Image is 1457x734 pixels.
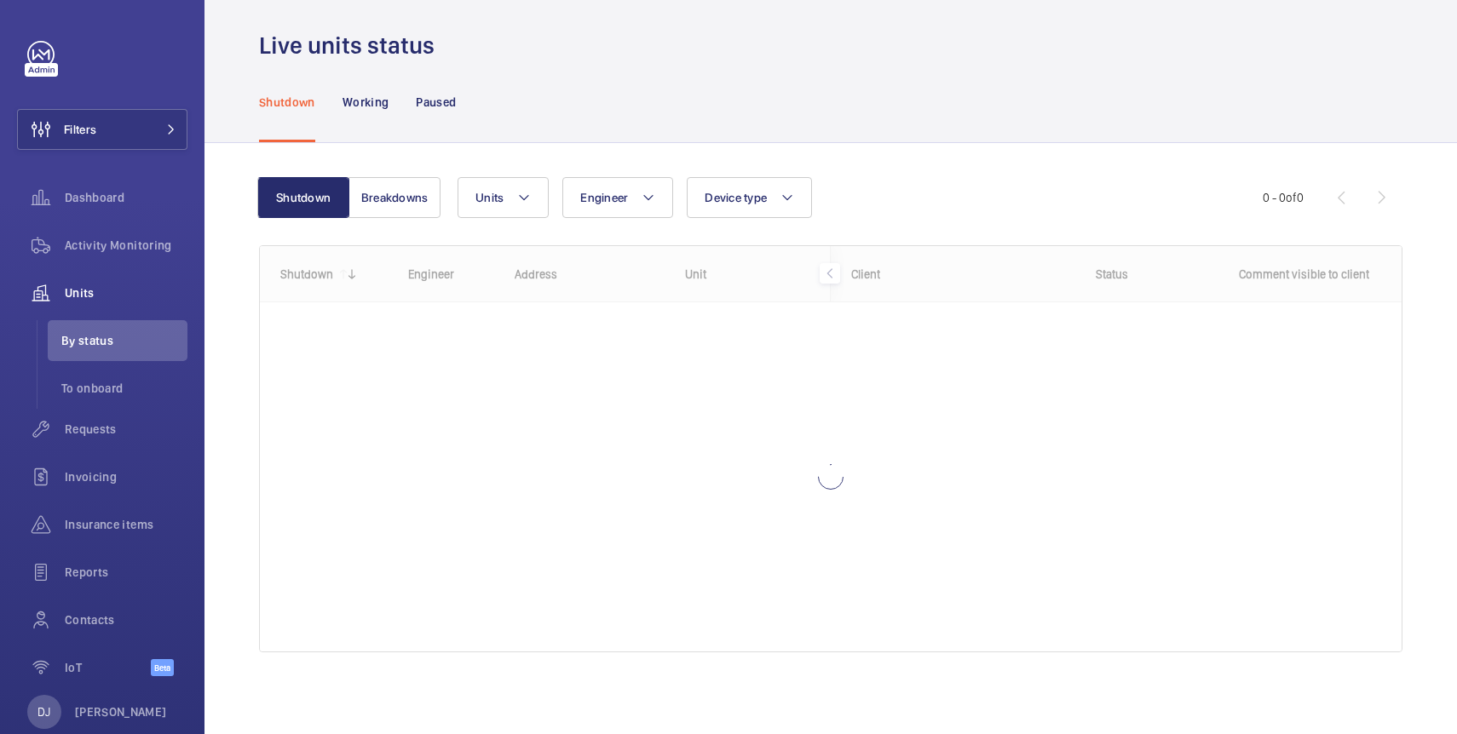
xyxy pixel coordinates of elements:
span: of [1286,191,1297,204]
button: Units [458,177,549,218]
p: [PERSON_NAME] [75,703,167,720]
span: Engineer [580,191,628,204]
span: Units [65,284,187,301]
span: Dashboard [65,189,187,206]
p: Paused [416,94,456,111]
button: Shutdown [257,177,349,218]
button: Filters [17,109,187,150]
p: Working [343,94,389,111]
button: Engineer [562,177,673,218]
p: Shutdown [259,94,315,111]
span: To onboard [61,380,187,397]
span: By status [61,332,187,349]
span: Insurance items [65,516,187,533]
span: Requests [65,421,187,438]
span: 0 - 0 0 [1263,192,1304,204]
span: Invoicing [65,468,187,485]
span: Units [475,191,504,204]
span: Reports [65,564,187,581]
h1: Live units status [259,30,445,61]
button: Device type [687,177,812,218]
span: Activity Monitoring [65,237,187,254]
span: Contacts [65,611,187,628]
span: Device type [705,191,767,204]
span: Filters [64,121,96,138]
button: Breakdowns [348,177,441,218]
span: IoT [65,659,151,676]
p: DJ [37,703,50,720]
span: Beta [151,659,174,676]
